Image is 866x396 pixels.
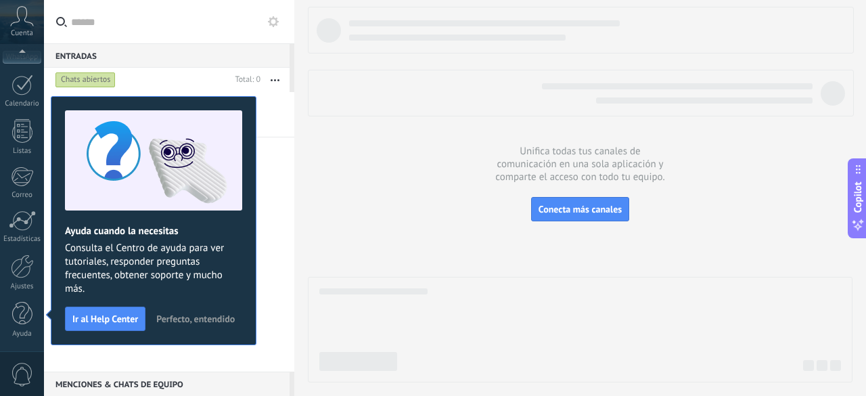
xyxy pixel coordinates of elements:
div: Correo [3,191,42,200]
h2: Ayuda cuando la necesitas [65,225,242,238]
div: Menciones & Chats de equipo [44,372,290,396]
div: Ajustes [3,282,42,291]
div: Chats abiertos [55,72,116,88]
div: Listas [3,147,42,156]
span: Perfecto, entendido [156,314,235,324]
button: Ir al Help Center [65,307,145,331]
button: Perfecto, entendido [150,309,241,329]
span: Ir al Help Center [72,314,138,324]
span: Consulta el Centro de ayuda para ver tutoriales, responder preguntas frecuentes, obtener soporte ... [65,242,242,296]
span: Cuenta [11,29,33,38]
div: Calendario [3,100,42,108]
span: Copilot [851,181,865,213]
div: Ayuda [3,330,42,338]
div: Estadísticas [3,235,42,244]
div: Total: 0 [230,73,260,87]
span: Conecta más canales [539,203,622,215]
div: Entradas [44,43,290,68]
button: Conecta más canales [531,197,629,221]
